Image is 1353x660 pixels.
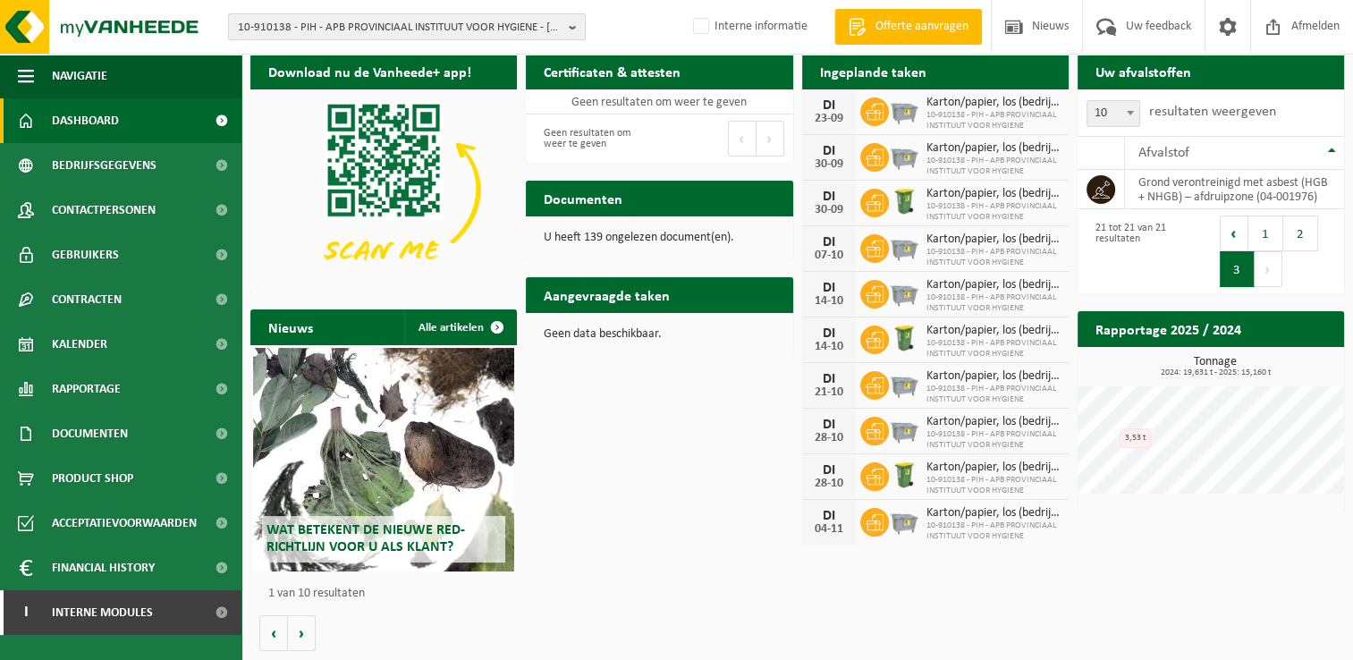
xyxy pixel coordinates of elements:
span: 10-910138 - PIH - APB PROVINCIAAL INSTITUUT VOOR HYGIENE [926,201,1060,223]
span: Contactpersonen [52,188,156,233]
div: 23-09 [811,113,847,125]
span: Karton/papier, los (bedrijven) [926,461,1060,475]
img: WB-0240-HPE-GN-50 [889,460,919,490]
div: 04-11 [811,523,847,536]
span: I [18,590,34,635]
span: 10-910138 - PIH - APB PROVINCIAAL INSTITUUT VOOR HYGIENE [926,429,1060,451]
h2: Aangevraagde taken [526,277,688,312]
span: Afvalstof [1138,146,1189,160]
span: 10-910138 - PIH - APB PROVINCIAAL INSTITUUT VOOR HYGIENE [926,292,1060,314]
div: 3,53 t [1120,428,1151,448]
label: resultaten weergeven [1149,105,1276,119]
div: 14-10 [811,295,847,308]
div: DI [811,190,847,204]
button: 10-910138 - PIH - APB PROVINCIAAL INSTITUUT VOOR HYGIENE - [GEOGRAPHIC_DATA] [228,13,586,40]
td: grond verontreinigd met asbest (HGB + NHGB) – afdruipzone (04-001976) [1125,170,1344,209]
span: Acceptatievoorwaarden [52,501,197,546]
label: Interne informatie [689,13,808,40]
div: 07-10 [811,250,847,262]
h3: Tonnage [1087,356,1344,377]
span: 10-910138 - PIH - APB PROVINCIAAL INSTITUUT VOOR HYGIENE [926,247,1060,268]
span: Karton/papier, los (bedrijven) [926,187,1060,201]
h2: Rapportage 2025 / 2024 [1078,311,1259,346]
span: 10-910138 - PIH - APB PROVINCIAAL INSTITUUT VOOR HYGIENE [926,156,1060,177]
div: Geen resultaten om weer te geven [535,119,650,158]
span: 2024: 19,631 t - 2025: 15,160 t [1087,368,1344,377]
img: WB-0240-HPE-GN-50 [889,323,919,353]
p: 1 van 10 resultaten [268,588,508,600]
div: DI [811,372,847,386]
div: 14-10 [811,341,847,353]
div: DI [811,235,847,250]
div: 28-10 [811,478,847,490]
td: Geen resultaten om weer te geven [526,89,792,114]
span: Karton/papier, los (bedrijven) [926,278,1060,292]
button: Previous [728,121,757,157]
a: Offerte aanvragen [834,9,982,45]
span: Rapportage [52,367,121,411]
span: Karton/papier, los (bedrijven) [926,506,1060,520]
span: Karton/papier, los (bedrijven) [926,369,1060,384]
span: Financial History [52,546,155,590]
span: 10-910138 - PIH - APB PROVINCIAAL INSTITUUT VOOR HYGIENE [926,520,1060,542]
button: Next [757,121,784,157]
span: Documenten [52,411,128,456]
button: Volgende [288,615,316,651]
h2: Nieuws [250,309,331,344]
div: DI [811,144,847,158]
span: Karton/papier, los (bedrijven) [926,324,1060,338]
div: 28-10 [811,432,847,444]
button: 2 [1283,216,1318,251]
h2: Download nu de Vanheede+ app! [250,54,489,89]
p: U heeft 139 ongelezen document(en). [544,232,774,244]
h2: Ingeplande taken [802,54,944,89]
span: Dashboard [52,98,119,143]
span: 10-910138 - PIH - APB PROVINCIAAL INSTITUUT VOOR HYGIENE [926,384,1060,405]
div: DI [811,418,847,432]
button: Previous [1220,216,1248,251]
span: Contracten [52,277,122,322]
span: Offerte aanvragen [871,18,973,36]
a: Alle artikelen [404,309,515,345]
div: DI [811,281,847,295]
button: Vorige [259,615,288,651]
span: Kalender [52,322,107,367]
span: Product Shop [52,456,133,501]
span: Karton/papier, los (bedrijven) [926,96,1060,110]
div: 21-10 [811,386,847,399]
a: Wat betekent de nieuwe RED-richtlijn voor u als klant? [253,348,514,571]
p: Geen data beschikbaar. [544,328,774,341]
img: WB-2500-GAL-GY-01 [889,95,919,125]
h2: Uw afvalstoffen [1078,54,1209,89]
button: 3 [1220,251,1255,287]
span: 10-910138 - PIH - APB PROVINCIAAL INSTITUUT VOOR HYGIENE - [GEOGRAPHIC_DATA] [238,14,562,41]
img: WB-0240-HPE-GN-50 [889,186,919,216]
img: WB-2500-GAL-GY-01 [889,368,919,399]
img: WB-2500-GAL-GY-01 [889,414,919,444]
img: WB-2500-GAL-GY-01 [889,232,919,262]
a: Bekijk rapportage [1211,346,1342,382]
div: DI [811,98,847,113]
div: 30-09 [811,204,847,216]
div: 21 tot 21 van 21 resultaten [1087,214,1202,289]
img: WB-2500-GAL-GY-01 [889,140,919,171]
div: DI [811,463,847,478]
span: Navigatie [52,54,107,98]
button: 1 [1248,216,1283,251]
img: WB-2500-GAL-GY-01 [889,505,919,536]
span: Bedrijfsgegevens [52,143,156,188]
img: Download de VHEPlus App [250,89,517,290]
div: DI [811,326,847,341]
span: Karton/papier, los (bedrijven) [926,415,1060,429]
span: 10 [1087,101,1139,126]
span: 10 [1087,100,1140,127]
img: WB-2500-GAL-GY-01 [889,277,919,308]
div: DI [811,509,847,523]
button: Next [1255,251,1282,287]
div: 30-09 [811,158,847,171]
span: Karton/papier, los (bedrijven) [926,233,1060,247]
h2: Documenten [526,181,640,216]
h2: Certificaten & attesten [526,54,698,89]
span: Gebruikers [52,233,119,277]
span: 10-910138 - PIH - APB PROVINCIAAL INSTITUUT VOOR HYGIENE [926,338,1060,360]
